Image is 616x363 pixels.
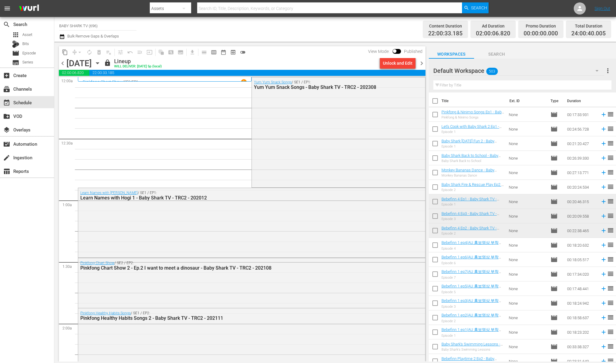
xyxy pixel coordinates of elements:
[600,213,607,219] svg: Add to Schedule
[254,80,292,84] a: Yum Yum Snack Songs
[506,151,548,165] td: None
[80,191,390,201] div: / SE1 / EP1:
[365,49,393,54] span: View Mode:
[441,232,504,235] div: Episode 2
[565,107,598,122] td: 00:17:33.931
[476,30,510,37] span: 02:00:06.820
[83,79,123,84] a: Pinkfong Chart Show
[211,49,217,55] span: calendar_view_week_outlined
[441,247,504,251] div: Episode 4
[441,92,506,109] th: Title
[240,49,246,55] span: toggle_off
[462,2,489,13] button: Search
[12,31,19,38] span: apps
[565,238,598,252] td: 00:18:20.632
[132,80,138,84] p: EP1
[441,255,504,264] a: Bebefinn 1 ep6(AU 홍보영상 부착본) - Baby Shark TV - TRC2 - 202508
[441,159,504,163] div: Baby Shark Back to School
[441,124,502,133] a: Let’s Cook with Baby Shark 2 Ep1 - Baby Shark TV - TRC2 - 202508
[441,269,504,279] a: Bebefinn 1 ep7(AU 홍보영상 부착본) - Baby Shark TV - TRC2 - 202508
[14,2,43,16] img: ans4CAIJ8jUAAAAAAAAAAAAAAAAAAAAAAAAgQb4GAAAAAAAAAAAAAAAAAAAAAAAAJMjXAAAAAAAAAAAAAAAAAAAAAAAAgAT5G...
[401,49,425,54] span: Published
[607,111,614,118] span: reorder
[3,21,10,28] span: Search
[547,92,563,109] th: Type
[80,261,390,271] div: / SE2 / EP2:
[506,310,548,325] td: None
[254,80,392,90] div: / SE1 / EP1:
[607,314,614,321] span: reorder
[80,315,390,321] div: Pinkfong Healthy Habits Songs 2 - Baby Shark TV - TRC2 - 202111
[506,267,548,281] td: None
[441,130,504,134] div: Episode 1
[607,227,614,234] span: reorder
[166,47,176,57] span: Create Search Block
[62,49,68,55] span: content_copy
[506,180,548,194] td: None
[429,50,474,58] span: Workspaces
[506,223,548,238] td: None
[565,209,598,223] td: 00:20:09.558
[441,211,499,220] a: Bebefinn 4 Ep3 - Baby Shark TV - TRC2 - 202508
[565,296,598,310] td: 00:18:24.942
[428,22,463,30] div: Content Duration
[441,313,504,322] a: Bebefinn 1 ep2(AU 홍보영상 부착본) - Baby Shark TV - TRC2 - 202508
[506,165,548,180] td: None
[441,173,504,177] div: Monkey Bananas Dance
[80,265,390,271] div: Pinkfong Chart Show 2 - Ep.2 I want to meet a dinosaur - Baby Shark TV - TRC2 - 202108
[441,290,504,294] div: Episode 5
[441,261,504,265] div: Episode 6
[604,67,611,74] span: more_vert
[441,153,501,162] a: Baby Shark Back to School - Baby Shark TV - TRC2 - 202508
[595,6,610,11] a: Sign Out
[123,80,124,84] p: /
[524,22,558,30] div: Promo Duration
[441,203,504,206] div: Episode 1
[441,168,497,177] a: Monkey Bananas Dance - Baby Shark TV - TRC2 - 202508
[607,212,614,219] span: reorder
[89,70,425,76] span: 22:00:33.185
[524,30,558,37] span: 00:00:00.000
[607,285,614,292] span: reorder
[441,182,504,191] a: Baby Shark Fire & Rescue Play Ep2 - Baby Shark TV - TRC2 - 202508
[471,2,487,13] span: Search
[563,92,600,109] th: Duration
[428,30,463,37] span: 22:00:33.185
[550,314,558,321] span: Episode
[506,325,548,339] td: None
[418,60,425,67] span: chevron_right
[550,140,558,147] span: movie
[441,305,504,309] div: Episode 3
[59,60,66,67] span: chevron_left
[600,343,607,350] svg: Add to Schedule
[565,267,598,281] td: 00:17:34.020
[114,58,162,65] div: Lineup
[3,168,10,175] span: Reports
[66,34,119,38] span: Bulk Remove Gaps & Overlaps
[550,285,558,292] span: Episode
[85,47,94,57] span: Loop Content
[607,198,614,205] span: reorder
[254,84,392,90] div: Yum Yum Snack Songs - Baby Shark TV - TRC2 - 202308
[506,194,548,209] td: None
[506,339,548,354] td: None
[607,299,614,306] span: reorder
[486,65,498,78] span: 503
[565,180,598,194] td: 00:20:24.534
[600,329,607,335] svg: Add to Schedule
[550,154,558,162] span: Episode
[80,311,131,315] a: Pinkfong Healthy Habits Songs
[506,281,548,296] td: None
[154,46,166,58] span: Refresh All Search Blocks
[506,252,548,267] td: None
[441,217,504,221] div: Episode 3
[506,122,548,136] td: None
[474,50,519,58] span: Search
[12,50,19,57] span: Episode
[550,343,558,350] span: Episode
[506,107,548,122] td: None
[550,111,558,118] span: movie
[3,99,10,106] span: Schedule
[565,194,598,209] td: 00:20:46.315
[441,276,504,280] div: Episode 7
